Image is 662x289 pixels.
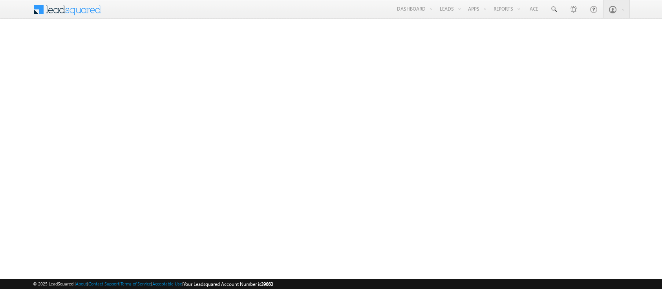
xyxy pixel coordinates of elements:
[261,281,273,287] span: 39660
[33,280,273,288] span: © 2025 LeadSquared | | | | |
[88,281,119,286] a: Contact Support
[152,281,182,286] a: Acceptable Use
[183,281,273,287] span: Your Leadsquared Account Number is
[76,281,87,286] a: About
[121,281,151,286] a: Terms of Service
